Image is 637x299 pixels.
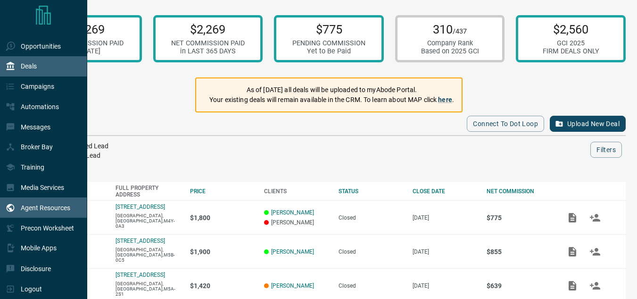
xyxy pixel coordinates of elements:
div: CLIENTS [264,188,329,195]
div: FIRM DEALS ONLY [543,47,599,55]
button: Connect to Dot Loop [467,116,544,132]
p: $1,420 [190,282,255,290]
a: [PERSON_NAME] [271,209,314,216]
p: $775 [292,22,365,36]
div: Closed [339,282,403,289]
button: Upload New Deal [550,116,626,132]
a: [STREET_ADDRESS] [116,272,165,278]
a: [PERSON_NAME] [271,248,314,255]
p: [DATE] [413,214,477,221]
p: $2,560 [543,22,599,36]
p: [GEOGRAPHIC_DATA],[GEOGRAPHIC_DATA],M5A-2S1 [116,281,180,297]
a: [PERSON_NAME] [271,282,314,289]
span: Add / View Documents [561,282,584,289]
span: Add / View Documents [561,214,584,221]
span: Match Clients [584,248,606,255]
span: Add / View Documents [561,248,584,255]
p: $1,800 [190,214,255,222]
div: PRICE [190,188,255,195]
div: Closed [339,248,403,255]
p: $855 [487,248,551,256]
div: FULL PROPERTY ADDRESS [116,185,180,198]
p: Your existing deals will remain available in the CRM. To learn about MAP click . [209,95,454,105]
p: $639 [487,282,551,290]
div: PENDING COMMISSION [292,39,365,47]
div: STATUS [339,188,403,195]
p: [GEOGRAPHIC_DATA],[GEOGRAPHIC_DATA],M4Y-0A3 [116,213,180,229]
a: [STREET_ADDRESS] [116,204,165,210]
div: CLOSE DATE [413,188,477,195]
button: Filters [590,142,622,158]
p: [DATE] [413,248,477,255]
p: As of [DATE] all deals will be uploaded to myAbode Portal. [209,85,454,95]
p: [GEOGRAPHIC_DATA],[GEOGRAPHIC_DATA],M5B-0C5 [116,247,180,263]
a: [STREET_ADDRESS] [116,238,165,244]
p: 310 [421,22,479,36]
div: Company Rank [421,39,479,47]
span: Match Clients [584,214,606,221]
p: $775 [487,214,551,222]
span: Match Clients [584,282,606,289]
div: GCI 2025 [543,39,599,47]
div: NET COMMISSION PAID [171,39,245,47]
span: /437 [453,27,467,35]
div: in LAST 365 DAYS [171,47,245,55]
div: Yet to Be Paid [292,47,365,55]
p: $1,900 [190,248,255,256]
div: NET COMMISSION [487,188,551,195]
div: Closed [339,214,403,221]
p: $2,269 [171,22,245,36]
p: [PERSON_NAME] [264,219,329,226]
a: here [438,96,452,103]
div: Based on 2025 GCI [421,47,479,55]
p: [DATE] [413,282,477,289]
